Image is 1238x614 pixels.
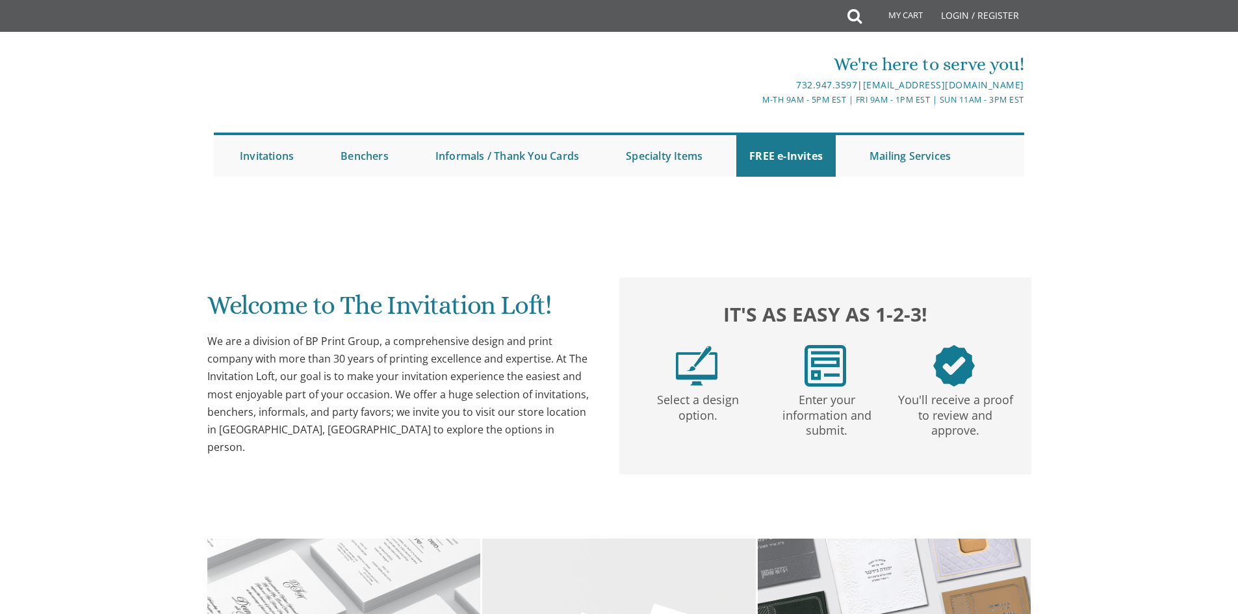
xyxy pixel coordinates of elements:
[207,333,593,456] div: We are a division of BP Print Group, a comprehensive design and print company with more than 30 y...
[227,135,307,177] a: Invitations
[933,345,975,387] img: step3.png
[636,387,760,424] p: Select a design option.
[422,135,592,177] a: Informals / Thank You Cards
[857,135,964,177] a: Mailing Services
[613,135,716,177] a: Specialty Items
[485,77,1024,93] div: |
[894,387,1017,439] p: You'll receive a proof to review and approve.
[736,135,836,177] a: FREE e-Invites
[805,345,846,387] img: step2.png
[765,387,888,439] p: Enter your information and submit.
[860,1,932,34] a: My Cart
[485,51,1024,77] div: We're here to serve you!
[632,300,1018,329] h2: It's as easy as 1-2-3!
[207,291,593,329] h1: Welcome to The Invitation Loft!
[863,79,1024,91] a: [EMAIL_ADDRESS][DOMAIN_NAME]
[796,79,857,91] a: 732.947.3597
[676,345,717,387] img: step1.png
[328,135,402,177] a: Benchers
[485,93,1024,107] div: M-Th 9am - 5pm EST | Fri 9am - 1pm EST | Sun 11am - 3pm EST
